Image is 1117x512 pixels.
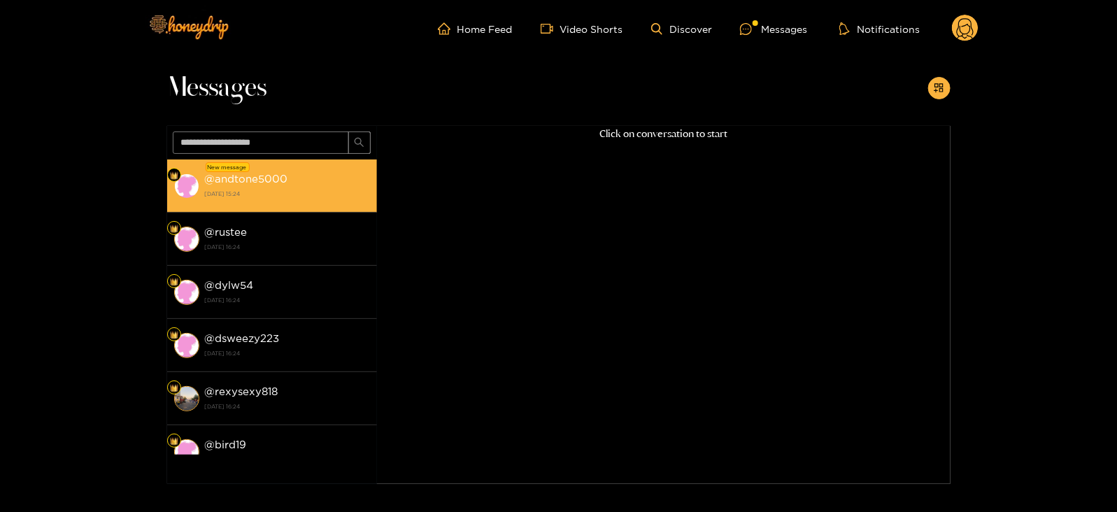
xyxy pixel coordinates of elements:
span: home [438,22,457,35]
strong: [DATE] 16:24 [205,347,370,360]
img: conversation [174,439,199,464]
strong: [DATE] 16:24 [205,241,370,253]
a: Discover [651,23,712,35]
strong: @ rexysexy818 [205,385,278,397]
strong: [DATE] 16:24 [205,453,370,466]
img: conversation [174,227,199,252]
img: Fan Level [170,225,178,233]
a: Home Feed [438,22,513,35]
img: conversation [174,173,199,199]
img: Fan Level [170,384,178,392]
strong: @ dylw54 [205,279,254,291]
strong: [DATE] 16:24 [205,400,370,413]
strong: @ rustee [205,226,248,238]
button: search [348,131,371,154]
img: Fan Level [170,171,178,180]
a: Video Shorts [541,22,623,35]
img: conversation [174,386,199,411]
div: New message [206,162,250,172]
img: Fan Level [170,331,178,339]
img: Fan Level [170,437,178,446]
div: Messages [740,21,807,37]
strong: @ dsweezy223 [205,332,280,344]
img: conversation [174,333,199,358]
strong: [DATE] 15:24 [205,187,370,200]
button: appstore-add [928,77,951,99]
span: search [354,137,364,149]
span: appstore-add [934,83,944,94]
img: conversation [174,280,199,305]
strong: @ bird19 [205,439,247,450]
strong: @ andtone5000 [205,173,288,185]
p: Click on conversation to start [377,126,951,142]
strong: [DATE] 16:24 [205,294,370,306]
span: video-camera [541,22,560,35]
img: Fan Level [170,278,178,286]
span: Messages [167,71,267,105]
button: Notifications [835,22,924,36]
